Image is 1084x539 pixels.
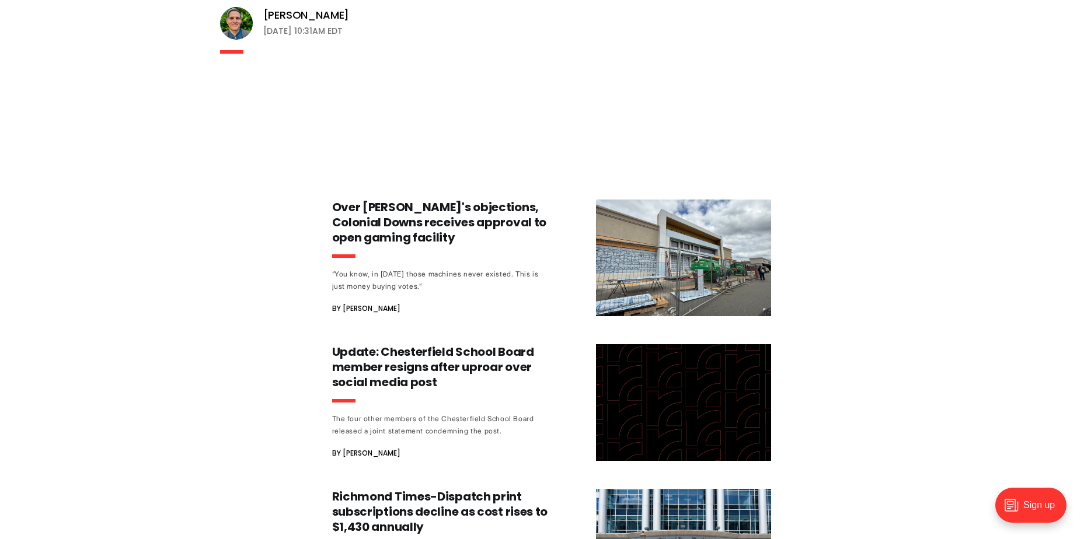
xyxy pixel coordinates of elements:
iframe: portal-trigger [985,482,1084,539]
span: By [PERSON_NAME] [220,65,302,79]
img: Graham Moomaw [220,7,253,40]
img: Over Henrico's objections, Colonial Downs receives approval to open gaming facility [596,199,771,316]
a: [PERSON_NAME] [263,8,350,22]
a: Update: Chesterfield School Board member resigns after uproar over social media post The four oth... [332,344,771,461]
div: “You know, in [DATE] those machines never existed. This is just money buying votes.” [332,268,549,292]
a: Over [PERSON_NAME]'s objections, Colonial Downs receives approval to open gaming facility “You kn... [332,199,771,316]
h3: Over [PERSON_NAME]'s objections, Colonial Downs receives approval to open gaming facility [332,199,549,245]
span: By [PERSON_NAME] [332,302,400,316]
div: The four other members of the Chesterfield School Board released a joint statement condemning the... [332,412,549,437]
h3: Update: Chesterfield School Board member resigns after uproar over social media post [332,344,549,390]
h3: Richmond Times-Dispatch print subscriptions decline as cost rises to $1,430 annually [332,489,549,534]
img: Update: Chesterfield School Board member resigns after uproar over social media post [596,344,771,461]
time: [DATE] 10:31AM EDT [263,24,343,38]
span: By [PERSON_NAME] [332,446,400,460]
